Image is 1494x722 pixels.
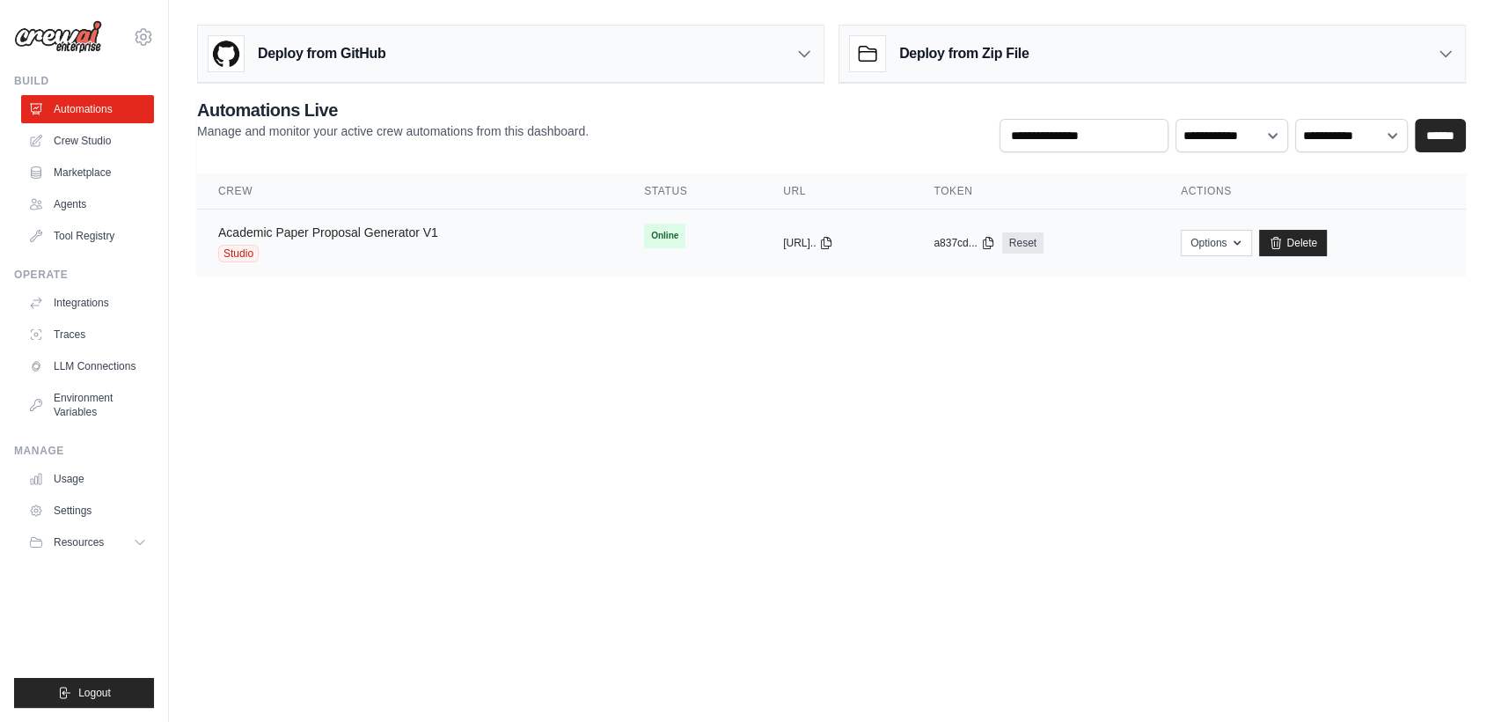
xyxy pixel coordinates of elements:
a: Traces [21,320,154,349]
div: Operate [14,268,154,282]
a: LLM Connections [21,352,154,380]
a: Reset [1002,232,1044,254]
a: Automations [21,95,154,123]
a: Agents [21,190,154,218]
img: GitHub Logo [209,36,244,71]
th: Token [912,173,1160,210]
th: Crew [197,173,623,210]
th: Status [623,173,762,210]
a: Settings [21,497,154,525]
button: Logout [14,678,154,708]
a: Crew Studio [21,127,154,155]
th: Actions [1160,173,1466,210]
img: Logo [14,20,102,54]
a: Delete [1259,230,1327,256]
span: Studio [218,245,259,262]
p: Manage and monitor your active crew automations from this dashboard. [197,122,589,140]
a: Usage [21,465,154,493]
h3: Deploy from Zip File [899,43,1029,64]
a: Academic Paper Proposal Generator V1 [218,225,438,239]
button: a837cd... [934,236,994,250]
span: Online [644,224,685,248]
a: Environment Variables [21,384,154,426]
div: Manage [14,444,154,458]
div: Build [14,74,154,88]
span: Logout [78,686,111,700]
a: Marketplace [21,158,154,187]
button: Options [1181,230,1252,256]
button: Resources [21,528,154,556]
a: Tool Registry [21,222,154,250]
th: URL [762,173,912,210]
h2: Automations Live [197,98,589,122]
span: Resources [54,535,104,549]
h3: Deploy from GitHub [258,43,385,64]
a: Integrations [21,289,154,317]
